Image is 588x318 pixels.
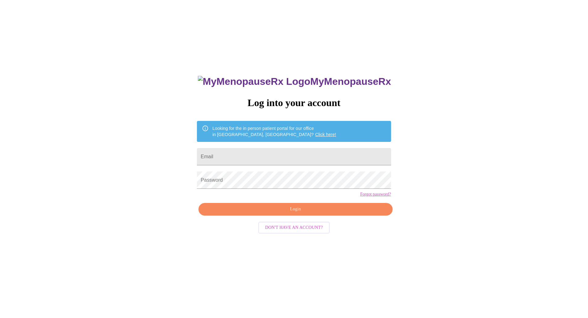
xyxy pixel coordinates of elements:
a: Click here! [315,132,336,137]
a: Don't have an account? [257,225,331,230]
button: Don't have an account? [258,222,330,234]
img: MyMenopauseRx Logo [198,76,310,87]
h3: MyMenopauseRx [198,76,391,87]
h3: Log into your account [197,97,391,109]
span: Login [206,205,385,213]
div: Looking for the in person patient portal for our office in [GEOGRAPHIC_DATA], [GEOGRAPHIC_DATA]? [212,123,336,140]
button: Login [198,203,392,216]
span: Don't have an account? [265,224,323,232]
a: Forgot password? [360,192,391,197]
